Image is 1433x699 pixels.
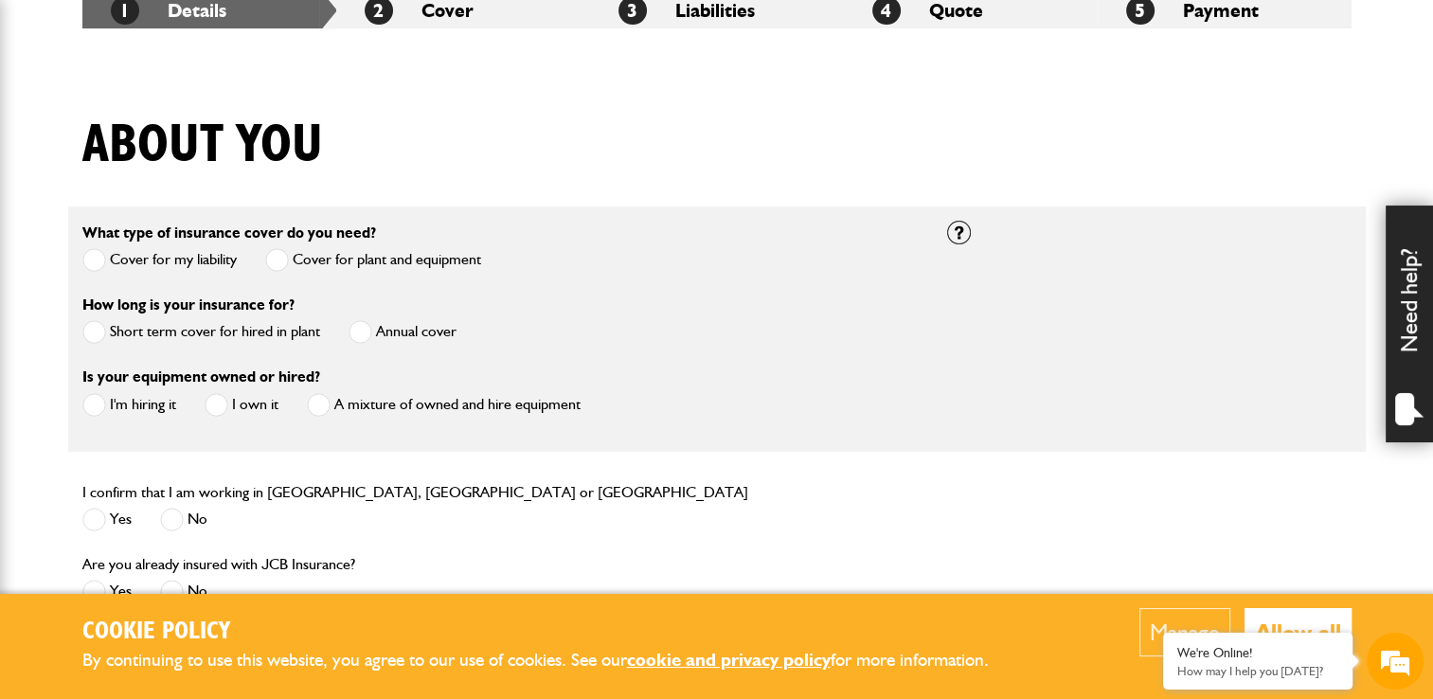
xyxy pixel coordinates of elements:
[82,320,320,344] label: Short term cover for hired in plant
[82,580,132,603] label: Yes
[205,393,278,417] label: I own it
[160,580,207,603] label: No
[82,248,237,272] label: Cover for my liability
[99,106,318,131] div: Chat with us now
[1245,608,1352,656] button: Allow all
[160,508,207,531] label: No
[307,393,581,417] label: A mixture of owned and hire equipment
[627,649,831,671] a: cookie and privacy policy
[1177,645,1338,661] div: We're Online!
[1177,664,1338,678] p: How may I help you today?
[82,646,1020,675] p: By continuing to use this website, you agree to our use of cookies. See our for more information.
[25,287,346,329] input: Enter your phone number
[1139,608,1230,656] button: Manage
[82,114,323,177] h1: About you
[25,231,346,273] input: Enter your email address
[25,175,346,217] input: Enter your last name
[32,105,80,132] img: d_20077148190_company_1631870298795_20077148190
[25,343,346,534] textarea: Type your message and hit 'Enter'
[82,393,176,417] label: I'm hiring it
[82,369,320,385] label: Is your equipment owned or hired?
[82,225,376,241] label: What type of insurance cover do you need?
[82,618,1020,647] h2: Cookie Policy
[82,508,132,531] label: Yes
[82,557,355,572] label: Are you already insured with JCB Insurance?
[311,9,356,55] div: Minimize live chat window
[349,320,457,344] label: Annual cover
[82,297,295,313] label: How long is your insurance for?
[265,248,481,272] label: Cover for plant and equipment
[1386,206,1433,442] div: Need help?
[82,485,748,500] label: I confirm that I am working in [GEOGRAPHIC_DATA], [GEOGRAPHIC_DATA] or [GEOGRAPHIC_DATA]
[258,549,344,575] em: Start Chat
